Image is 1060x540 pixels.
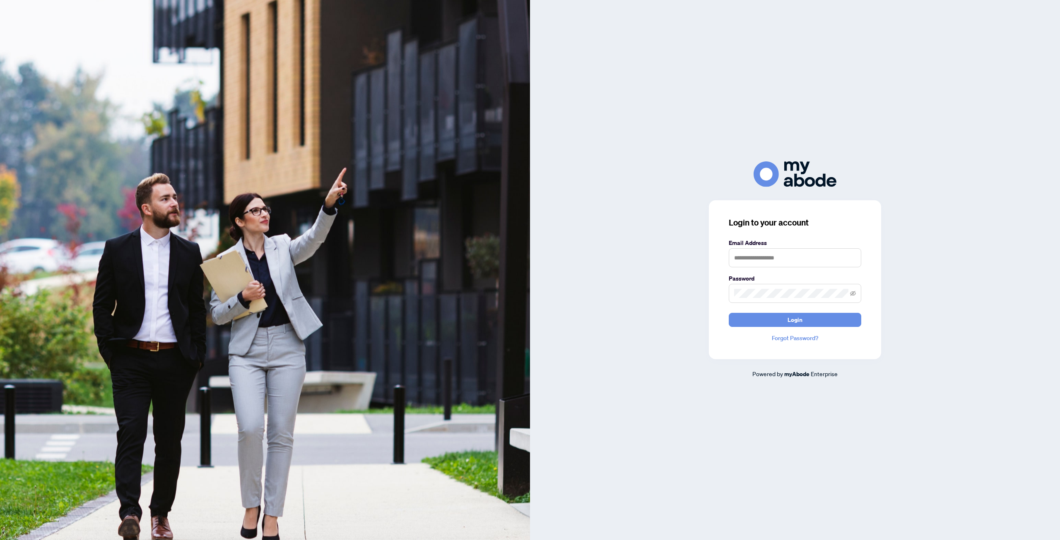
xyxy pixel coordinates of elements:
a: Forgot Password? [729,334,861,343]
span: Login [788,313,802,326]
label: Password [729,274,861,283]
label: Email Address [729,238,861,247]
span: eye-invisible [850,290,856,296]
a: myAbode [784,370,809,379]
button: Login [729,313,861,327]
h3: Login to your account [729,217,861,228]
span: Powered by [752,370,783,377]
img: ma-logo [754,161,836,187]
span: Enterprise [811,370,838,377]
